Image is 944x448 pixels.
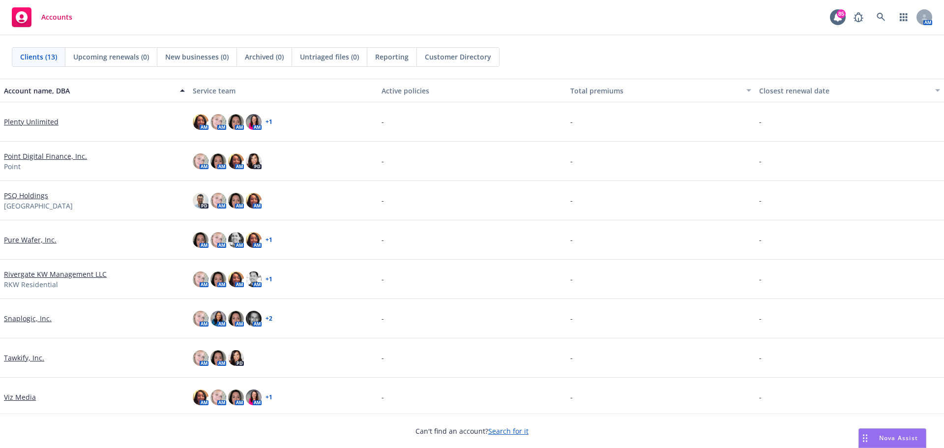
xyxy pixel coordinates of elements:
img: photo [246,114,262,130]
span: - [759,156,762,166]
img: photo [193,193,208,209]
a: Search [871,7,891,27]
span: Nova Assist [879,434,918,442]
span: New businesses (0) [165,52,229,62]
div: Active policies [382,86,562,96]
div: Service team [193,86,374,96]
span: - [570,274,573,284]
img: photo [228,271,244,287]
a: Point Digital Finance, Inc. [4,151,87,161]
img: photo [210,350,226,366]
a: + 1 [265,276,272,282]
span: - [570,156,573,166]
a: Snaplogic, Inc. [4,313,52,324]
span: Point [4,161,21,172]
span: - [570,235,573,245]
span: Customer Directory [425,52,491,62]
img: photo [228,193,244,209]
img: photo [193,271,208,287]
div: 85 [837,9,846,18]
span: Can't find an account? [415,426,529,436]
span: - [382,117,384,127]
a: Report a Bug [849,7,868,27]
span: RKW Residential [4,279,58,290]
span: - [382,313,384,324]
img: photo [210,389,226,405]
img: photo [210,193,226,209]
img: photo [228,232,244,248]
div: Drag to move [859,429,871,448]
img: photo [193,311,208,327]
a: + 1 [265,237,272,243]
img: photo [210,271,226,287]
img: photo [193,350,208,366]
span: - [759,353,762,363]
button: Service team [189,79,378,102]
img: photo [193,114,208,130]
span: - [759,274,762,284]
img: photo [193,153,208,169]
a: Accounts [8,3,76,31]
span: Untriaged files (0) [300,52,359,62]
span: - [382,392,384,402]
span: - [759,313,762,324]
img: photo [228,389,244,405]
img: photo [246,311,262,327]
a: Plenty Unlimited [4,117,59,127]
span: Archived (0) [245,52,284,62]
img: photo [228,350,244,366]
img: photo [246,389,262,405]
img: photo [210,232,226,248]
img: photo [210,114,226,130]
a: + 2 [265,316,272,322]
a: Tawkify, Inc. [4,353,44,363]
span: - [570,392,573,402]
span: Clients (13) [20,52,57,62]
img: photo [246,271,262,287]
a: Search for it [488,426,529,436]
a: + 1 [265,394,272,400]
img: photo [246,193,262,209]
img: photo [228,114,244,130]
span: - [382,156,384,166]
a: Rivergate KW Management LLC [4,269,107,279]
button: Active policies [378,79,566,102]
span: - [382,353,384,363]
div: Account name, DBA [4,86,174,96]
img: photo [228,311,244,327]
img: photo [246,232,262,248]
span: - [759,117,762,127]
div: Total premiums [570,86,740,96]
a: Viz Media [4,392,36,402]
span: [GEOGRAPHIC_DATA] [4,201,73,211]
span: - [570,313,573,324]
button: Closest renewal date [755,79,944,102]
span: - [570,353,573,363]
img: photo [246,153,262,169]
img: photo [210,153,226,169]
span: - [759,392,762,402]
img: photo [193,232,208,248]
span: - [382,195,384,206]
span: - [759,195,762,206]
img: photo [210,311,226,327]
span: - [382,235,384,245]
span: Upcoming renewals (0) [73,52,149,62]
div: Closest renewal date [759,86,929,96]
a: PSQ Holdings [4,190,48,201]
span: - [570,117,573,127]
button: Total premiums [566,79,755,102]
img: photo [193,389,208,405]
span: - [382,274,384,284]
a: + 1 [265,119,272,125]
button: Nova Assist [858,428,926,448]
a: Switch app [894,7,914,27]
span: - [759,235,762,245]
img: photo [228,153,244,169]
span: - [570,195,573,206]
span: Accounts [41,13,72,21]
a: Pure Wafer, Inc. [4,235,57,245]
span: Reporting [375,52,409,62]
